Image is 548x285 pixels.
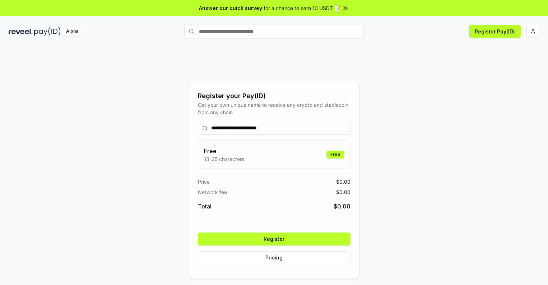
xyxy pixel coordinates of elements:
[336,178,350,185] span: $ 0.00
[198,178,210,185] span: Price
[34,27,61,36] img: pay_id
[204,147,244,155] h3: Free
[198,233,350,245] button: Register
[264,4,340,12] span: for a chance to earn 10 USDT 📝
[199,4,262,12] span: Answer our quick survey
[204,155,244,163] p: 13-25 characters
[9,27,33,36] img: reveel_dark
[336,188,350,196] span: $ 0.00
[198,91,350,101] div: Register your Pay(ID)
[334,202,350,211] span: $ 0.00
[198,202,212,211] span: Total
[62,27,82,36] div: Alpha
[198,251,350,264] button: Pricing
[198,101,350,116] div: Get your own unique name to receive any crypto and stablecoin, from any chain
[198,188,227,196] span: Network fee
[326,151,344,158] div: Free
[469,25,521,38] button: Register Pay(ID)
